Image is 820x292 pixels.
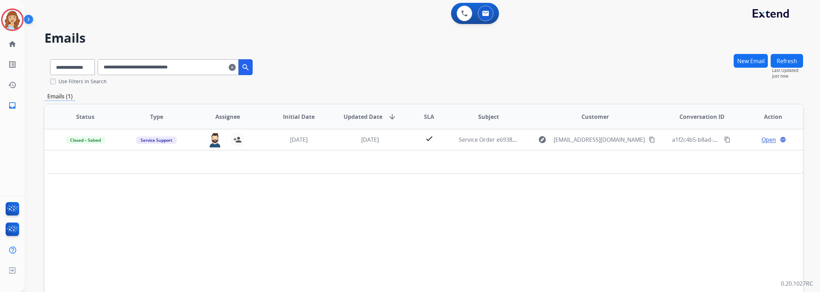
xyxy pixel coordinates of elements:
[44,31,803,45] h2: Emails
[780,136,786,143] mat-icon: language
[208,133,222,147] img: agent-avatar
[76,112,94,121] span: Status
[8,81,17,89] mat-icon: history
[150,112,163,121] span: Type
[538,135,547,144] mat-icon: explore
[781,279,813,288] p: 0.20.1027RC
[724,136,730,143] mat-icon: content_copy
[772,73,803,79] span: Just now
[649,136,655,143] mat-icon: content_copy
[215,112,240,121] span: Assignee
[734,54,768,68] button: New Email
[772,68,803,73] span: Last Updated:
[290,136,308,144] span: [DATE]
[771,54,803,68] button: Refresh
[762,135,776,144] span: Open
[58,78,107,85] label: Use Filters In Search
[344,112,382,121] span: Updated Date
[554,135,645,144] span: [EMAIL_ADDRESS][DOMAIN_NAME]
[233,135,242,144] mat-icon: person_add
[44,92,75,101] p: Emails (1)
[229,63,236,72] mat-icon: clear
[679,112,725,121] span: Conversation ID
[388,112,396,121] mat-icon: arrow_downward
[478,112,499,121] span: Subject
[672,136,780,144] span: a1f2c4b5-b8ad-4498-b807-eeac30be0885
[459,136,656,144] span: Service Order e69387f0-af84-4c4d-9d66-6b4950d4c15d Booked with Velofix
[732,104,803,129] th: Action
[581,112,609,121] span: Customer
[8,40,17,48] mat-icon: home
[66,136,105,144] span: Closed – Solved
[8,101,17,110] mat-icon: inbox
[136,136,177,144] span: Service Support
[8,60,17,69] mat-icon: list_alt
[425,134,433,143] mat-icon: check
[283,112,315,121] span: Initial Date
[424,112,434,121] span: SLA
[241,63,250,72] mat-icon: search
[2,10,22,30] img: avatar
[361,136,379,144] span: [DATE]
